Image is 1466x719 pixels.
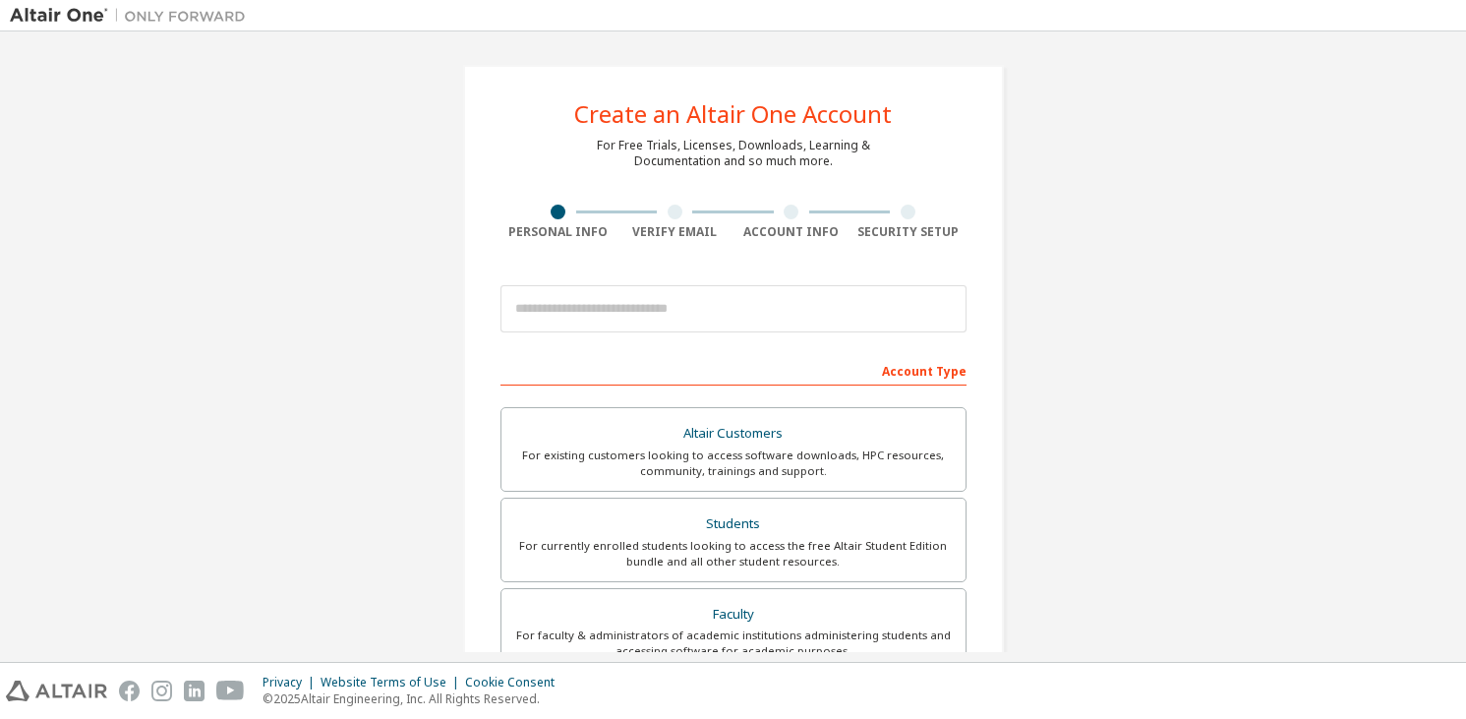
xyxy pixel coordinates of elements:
[500,224,617,240] div: Personal Info
[263,690,566,707] p: © 2025 Altair Engineering, Inc. All Rights Reserved.
[465,675,566,690] div: Cookie Consent
[513,510,954,538] div: Students
[513,628,954,659] div: For faculty & administrators of academic institutions administering students and accessing softwa...
[733,224,850,240] div: Account Info
[216,681,245,701] img: youtube.svg
[500,354,967,386] div: Account Type
[616,224,733,240] div: Verify Email
[6,681,107,701] img: altair_logo.svg
[513,420,954,448] div: Altair Customers
[597,138,870,169] div: For Free Trials, Licenses, Downloads, Learning & Documentation and so much more.
[513,448,954,479] div: For existing customers looking to access software downloads, HPC resources, community, trainings ...
[513,601,954,629] div: Faculty
[263,675,321,690] div: Privacy
[10,6,256,26] img: Altair One
[850,224,967,240] div: Security Setup
[574,102,892,126] div: Create an Altair One Account
[321,675,465,690] div: Website Terms of Use
[513,538,954,569] div: For currently enrolled students looking to access the free Altair Student Edition bundle and all ...
[119,681,140,701] img: facebook.svg
[151,681,172,701] img: instagram.svg
[184,681,205,701] img: linkedin.svg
